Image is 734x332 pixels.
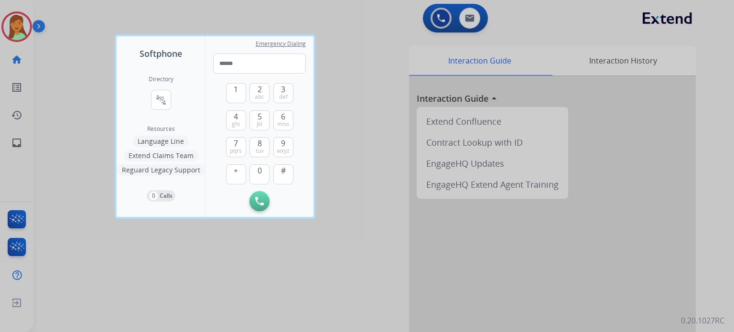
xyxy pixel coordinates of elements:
button: 2abc [249,83,270,103]
button: # [273,164,293,184]
span: def [279,93,288,101]
span: 5 [258,111,262,122]
button: 8tuv [249,137,270,157]
span: ghi [232,120,240,128]
span: 9 [281,138,285,149]
button: 0Calls [147,190,175,202]
button: Reguard Legacy Support [117,164,205,176]
button: 5jkl [249,110,270,130]
span: pqrs [230,147,242,155]
button: 7pqrs [226,137,246,157]
span: wxyz [277,147,290,155]
span: 0 [258,165,262,176]
span: Softphone [140,47,182,60]
img: call-button [255,197,264,205]
span: Resources [147,125,175,133]
span: 1 [234,84,238,95]
button: + [226,164,246,184]
span: 6 [281,111,285,122]
button: 9wxyz [273,137,293,157]
span: jkl [257,120,262,128]
button: 0 [249,164,270,184]
p: Calls [160,192,173,200]
span: tuv [256,147,264,155]
h2: Directory [149,75,173,83]
button: 6mno [273,110,293,130]
span: 4 [234,111,238,122]
span: abc [255,93,264,101]
p: 0 [150,192,158,200]
span: 3 [281,84,285,95]
button: 4ghi [226,110,246,130]
button: Extend Claims Team [124,150,198,161]
span: 7 [234,138,238,149]
span: + [234,165,238,176]
span: # [281,165,286,176]
mat-icon: connect_without_contact [155,94,167,106]
span: Emergency Dialing [256,40,306,48]
span: 8 [258,138,262,149]
span: 2 [258,84,262,95]
p: 0.20.1027RC [681,315,724,326]
button: 1 [226,83,246,103]
span: mno [277,120,289,128]
button: 3def [273,83,293,103]
button: Language Line [133,136,189,147]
